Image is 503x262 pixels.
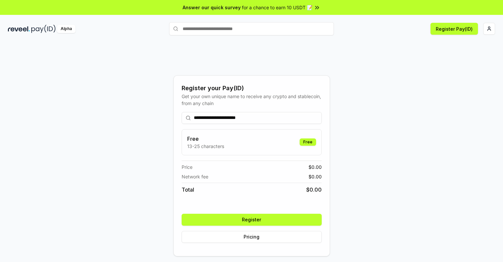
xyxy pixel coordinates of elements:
[306,186,322,194] span: $ 0.00
[187,135,224,143] h3: Free
[242,4,312,11] span: for a chance to earn 10 USDT 📝
[182,173,208,180] span: Network fee
[187,143,224,150] p: 13-25 characters
[8,25,30,33] img: reveel_dark
[182,214,322,226] button: Register
[182,84,322,93] div: Register your Pay(ID)
[182,164,192,170] span: Price
[183,4,241,11] span: Answer our quick survey
[182,93,322,107] div: Get your own unique name to receive any crypto and stablecoin, from any chain
[300,138,316,146] div: Free
[309,173,322,180] span: $ 0.00
[182,186,194,194] span: Total
[182,231,322,243] button: Pricing
[57,25,75,33] div: Alpha
[31,25,56,33] img: pay_id
[430,23,478,35] button: Register Pay(ID)
[309,164,322,170] span: $ 0.00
